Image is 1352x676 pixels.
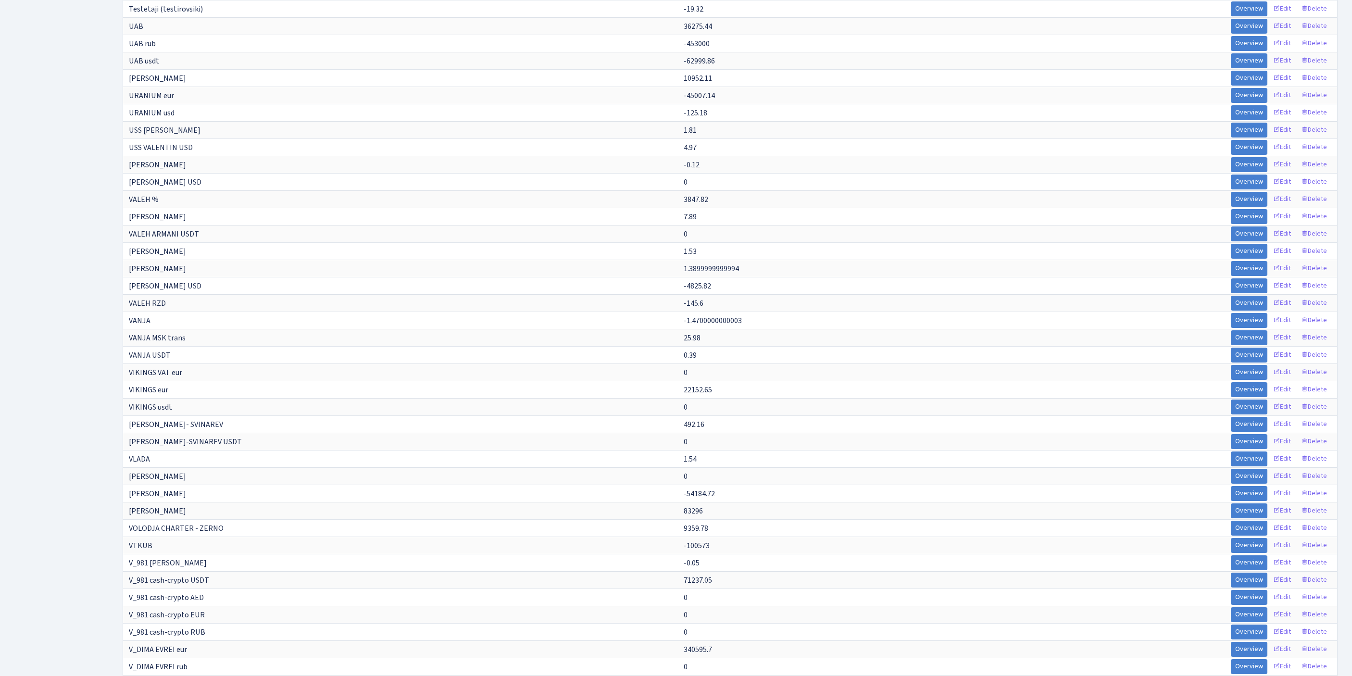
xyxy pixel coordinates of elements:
a: Edit [1269,659,1295,674]
a: Delete [1297,400,1331,414]
span: V_DIMA EVREI eur [129,644,187,655]
span: -0.12 [684,160,700,170]
span: -453000 [684,38,710,49]
span: -100573 [684,540,710,551]
a: Overview [1231,607,1267,622]
span: -62999.86 [684,56,715,66]
span: VANJA [129,315,150,326]
a: Edit [1269,400,1295,414]
a: Delete [1297,625,1331,639]
span: VLADA [129,454,150,464]
a: Delete [1297,226,1331,241]
a: Edit [1269,36,1295,51]
a: Delete [1297,330,1331,345]
a: Overview [1231,486,1267,501]
a: Delete [1297,36,1331,51]
a: Overview [1231,244,1267,259]
a: Overview [1231,417,1267,432]
a: Overview [1231,382,1267,397]
a: Edit [1269,625,1295,639]
a: Overview [1231,555,1267,570]
a: Overview [1231,538,1267,553]
a: Delete [1297,434,1331,449]
span: 0 [684,229,688,239]
a: Overview [1231,226,1267,241]
span: 0 [684,177,688,188]
a: Overview [1231,503,1267,518]
a: Overview [1231,209,1267,224]
a: Delete [1297,71,1331,86]
a: Overview [1231,330,1267,345]
span: 4.97 [684,142,697,153]
a: Overview [1231,469,1267,484]
a: Edit [1269,140,1295,155]
span: UAB usdt [129,56,159,66]
a: Delete [1297,209,1331,224]
a: Delete [1297,278,1331,293]
a: Edit [1269,123,1295,138]
a: Overview [1231,400,1267,414]
span: [PERSON_NAME] [129,488,186,499]
span: [PERSON_NAME] USD [129,177,201,188]
span: 1.53 [684,246,697,257]
a: Edit [1269,175,1295,189]
span: [PERSON_NAME]-SVINAREV USDT [129,437,242,447]
a: Overview [1231,313,1267,328]
a: Overview [1231,71,1267,86]
a: Edit [1269,365,1295,380]
span: 10952.11 [684,73,712,84]
a: Edit [1269,642,1295,657]
a: Edit [1269,348,1295,363]
span: V_981 cash-crypto AED [129,592,204,603]
a: Overview [1231,573,1267,588]
a: Overview [1231,88,1267,103]
a: Delete [1297,175,1331,189]
a: Edit [1269,296,1295,311]
a: Overview [1231,53,1267,68]
span: [PERSON_NAME] [129,160,186,170]
span: 0 [684,662,688,672]
a: Edit [1269,555,1295,570]
span: 0 [684,592,688,603]
a: Delete [1297,140,1331,155]
a: Delete [1297,261,1331,276]
span: VOLODJA CHARTER - ZERNO [129,523,224,534]
span: 25.98 [684,333,701,343]
a: Edit [1269,538,1295,553]
span: USS [PERSON_NAME] [129,125,200,136]
a: Overview [1231,123,1267,138]
span: 1.3899999999994 [684,263,739,274]
span: 9359.78 [684,523,708,534]
a: Edit [1269,486,1295,501]
span: UAB rub [129,38,156,49]
a: Overview [1231,348,1267,363]
span: 7.89 [684,212,697,222]
span: -45007.14 [684,90,715,101]
span: -54184.72 [684,488,715,499]
span: -1.4700000000003 [684,315,742,326]
span: V_981 cash-crypto USDT [129,575,209,586]
a: Edit [1269,105,1295,120]
span: [PERSON_NAME] [129,506,186,516]
span: [PERSON_NAME] [129,212,186,222]
span: VALEH ARMANI USDT [129,229,199,239]
span: V_981 cash-crypto EUR [129,610,205,620]
span: 1.81 [684,125,697,136]
a: Delete [1297,642,1331,657]
span: -0.05 [684,558,700,568]
span: [PERSON_NAME] USD [129,281,201,291]
a: Edit [1269,607,1295,622]
a: Delete [1297,157,1331,172]
a: Delete [1297,521,1331,536]
a: Edit [1269,244,1295,259]
a: Overview [1231,296,1267,311]
span: URANIUM eur [129,90,174,101]
a: Edit [1269,469,1295,484]
a: Delete [1297,590,1331,605]
a: Delete [1297,538,1331,553]
a: Delete [1297,244,1331,259]
span: V_981 cash-crypto RUB [129,627,205,638]
span: VALEH % [129,194,159,205]
a: Delete [1297,486,1331,501]
span: VIKINGS usdt [129,402,172,413]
